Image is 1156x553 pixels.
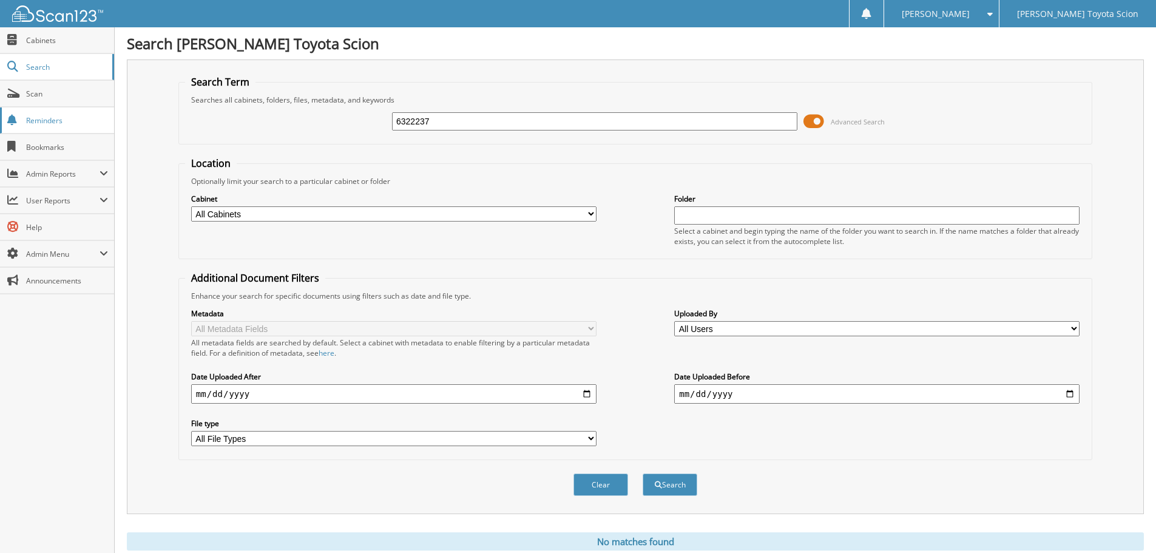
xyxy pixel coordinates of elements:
[26,62,106,72] span: Search
[674,226,1080,246] div: Select a cabinet and begin typing the name of the folder you want to search in. If the name match...
[319,348,334,358] a: here
[26,222,108,232] span: Help
[1095,495,1156,553] iframe: Chat Widget
[185,95,1086,105] div: Searches all cabinets, folders, files, metadata, and keywords
[831,117,885,126] span: Advanced Search
[191,338,597,358] div: All metadata fields are searched by default. Select a cabinet with metadata to enable filtering b...
[674,308,1080,319] label: Uploaded By
[185,176,1086,186] div: Optionally limit your search to a particular cabinet or folder
[902,10,970,18] span: [PERSON_NAME]
[191,384,597,404] input: start
[191,308,597,319] label: Metadata
[674,371,1080,382] label: Date Uploaded Before
[185,75,255,89] legend: Search Term
[26,89,108,99] span: Scan
[1017,10,1138,18] span: [PERSON_NAME] Toyota Scion
[26,195,100,206] span: User Reports
[26,169,100,179] span: Admin Reports
[127,532,1144,551] div: No matches found
[185,157,237,170] legend: Location
[191,194,597,204] label: Cabinet
[185,291,1086,301] div: Enhance your search for specific documents using filters such as date and file type.
[26,249,100,259] span: Admin Menu
[26,276,108,286] span: Announcements
[26,142,108,152] span: Bookmarks
[674,384,1080,404] input: end
[26,115,108,126] span: Reminders
[573,473,628,496] button: Clear
[191,371,597,382] label: Date Uploaded After
[12,5,103,22] img: scan123-logo-white.svg
[643,473,697,496] button: Search
[191,418,597,429] label: File type
[674,194,1080,204] label: Folder
[127,33,1144,53] h1: Search [PERSON_NAME] Toyota Scion
[26,35,108,46] span: Cabinets
[185,271,325,285] legend: Additional Document Filters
